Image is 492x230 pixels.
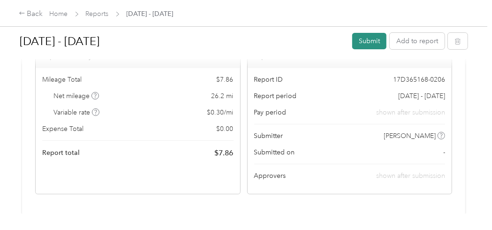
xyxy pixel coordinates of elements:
h1: Sep 16 - 30, 2025 [20,30,346,53]
span: 26.2 mi [212,91,234,101]
span: Submitter [254,131,283,141]
button: Add to report [390,33,445,49]
div: Expense (0) [74,213,108,223]
span: Report total [42,148,80,158]
button: Submit [352,33,386,49]
span: Report ID [254,75,283,84]
span: [DATE] - [DATE] [398,91,445,101]
span: shown after submission [376,172,445,180]
span: Variable rate [54,107,100,117]
span: Net mileage [54,91,99,101]
div: Back [19,8,43,20]
span: [PERSON_NAME] [384,131,436,141]
span: shown after submission [376,107,445,117]
span: Mileage Total [42,75,82,84]
span: Pay period [254,107,287,117]
span: Expense Total [42,124,83,134]
div: Trips (6) [35,213,59,223]
span: $ 7.86 [217,75,234,84]
a: Reports [86,10,109,18]
span: 17D365168-0206 [393,75,445,84]
a: Home [50,10,68,18]
span: - [443,147,445,157]
span: $ 0.00 [217,124,234,134]
span: $ 0.30 / mi [207,107,234,117]
span: [DATE] - [DATE] [127,9,174,19]
iframe: Everlance-gr Chat Button Frame [439,177,492,230]
span: $ 7.86 [215,147,234,159]
span: Submitted on [254,147,295,157]
span: Approvers [254,171,286,181]
span: Report period [254,91,297,101]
